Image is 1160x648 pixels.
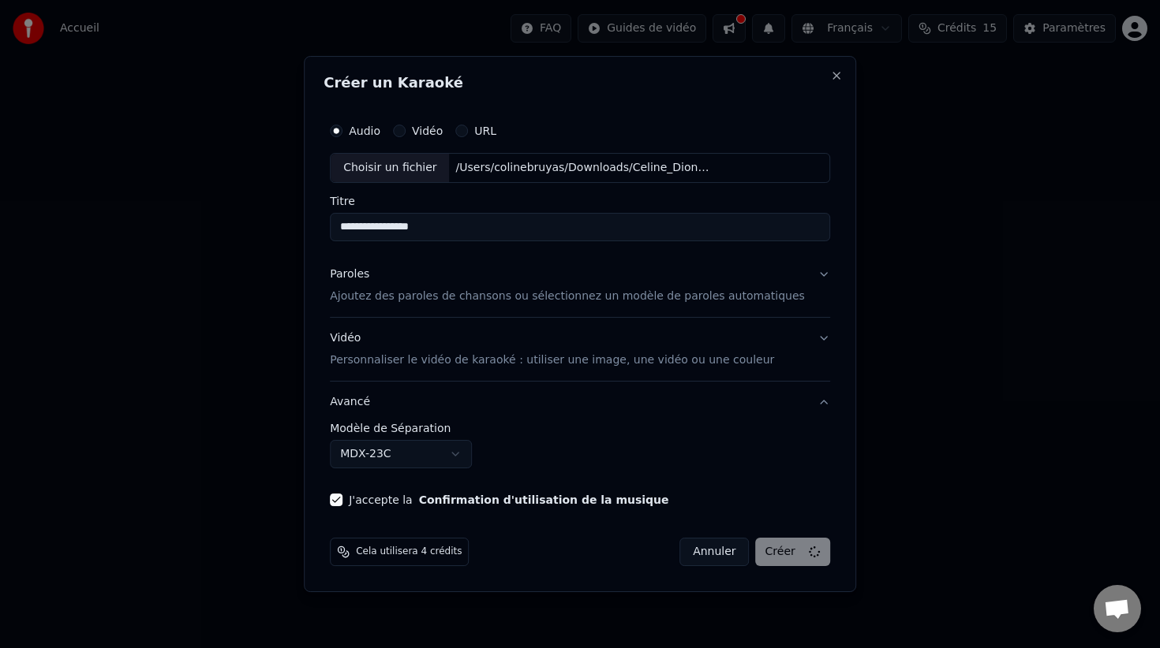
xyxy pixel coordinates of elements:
div: /Users/colinebruyas/Downloads/Celine_Dion_J_irai_ou_tu_iras(Version_instrumentale_(Avec_choeurs))... [450,160,718,176]
div: Choisir un fichier [331,154,449,182]
div: Vidéo [330,330,774,368]
h2: Créer un Karaoké [324,76,836,90]
label: Modèle de Séparation [330,423,830,434]
div: Paroles [330,266,369,282]
div: Avancé [330,423,830,481]
button: Avancé [330,382,830,423]
p: Ajoutez des paroles de chansons ou sélectionnez un modèle de paroles automatiques [330,289,805,304]
button: VidéoPersonnaliser le vidéo de karaoké : utiliser une image, une vidéo ou une couleur [330,318,830,381]
button: Annuler [679,538,749,566]
label: Titre [330,196,830,207]
button: J'accepte la [419,494,669,505]
label: Vidéo [412,125,443,136]
label: Audio [349,125,380,136]
span: Cela utilisera 4 crédits [356,546,462,558]
button: ParolesAjoutez des paroles de chansons ou sélectionnez un modèle de paroles automatiques [330,254,830,317]
label: URL [474,125,496,136]
p: Personnaliser le vidéo de karaoké : utiliser une image, une vidéo ou une couleur [330,352,774,368]
label: J'accepte la [349,494,668,505]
